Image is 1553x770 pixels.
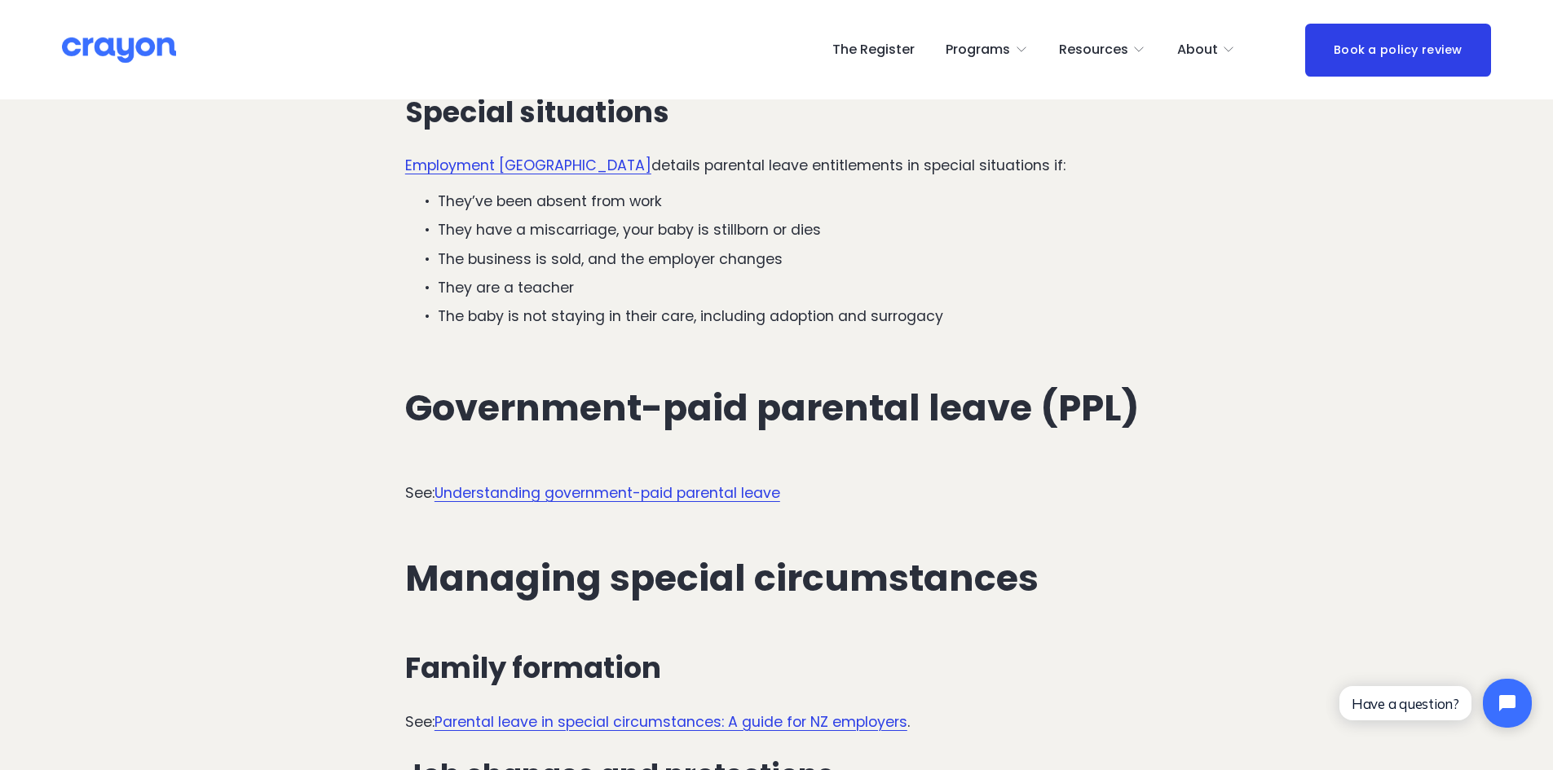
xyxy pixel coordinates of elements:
[405,388,1148,429] h2: Government-paid parental leave (PPL)
[832,37,915,63] a: The Register
[1177,37,1236,63] a: folder dropdown
[1059,37,1146,63] a: folder dropdown
[1326,665,1546,741] iframe: Tidio Chat
[405,156,651,175] a: Employment [GEOGRAPHIC_DATA]
[405,652,1148,684] h3: Family formation
[1059,38,1128,62] span: Resources
[438,306,1148,327] p: The baby is not staying in their care, including adoption and surrogacy
[438,249,1148,270] p: The business is sold, and the employer changes
[1305,24,1491,77] a: Book a policy review
[405,558,1148,599] h2: Managing special circumstances
[435,483,780,503] a: Understanding government-paid parental leave
[405,482,1148,504] p: See:
[405,155,1148,176] p: details parental leave entitlements in special situations if:
[438,277,1148,298] p: They are a teacher
[405,711,1148,733] p: See: .
[435,712,907,732] a: Parental leave in special circumstances: A guide for NZ employers
[438,219,1148,240] p: They have a miscarriage, your baby is stillborn or dies
[1177,38,1218,62] span: About
[946,37,1028,63] a: folder dropdown
[405,96,1148,129] h3: Special situations
[946,38,1010,62] span: Programs
[62,36,176,64] img: Crayon
[438,191,1148,212] p: They’ve been absent from work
